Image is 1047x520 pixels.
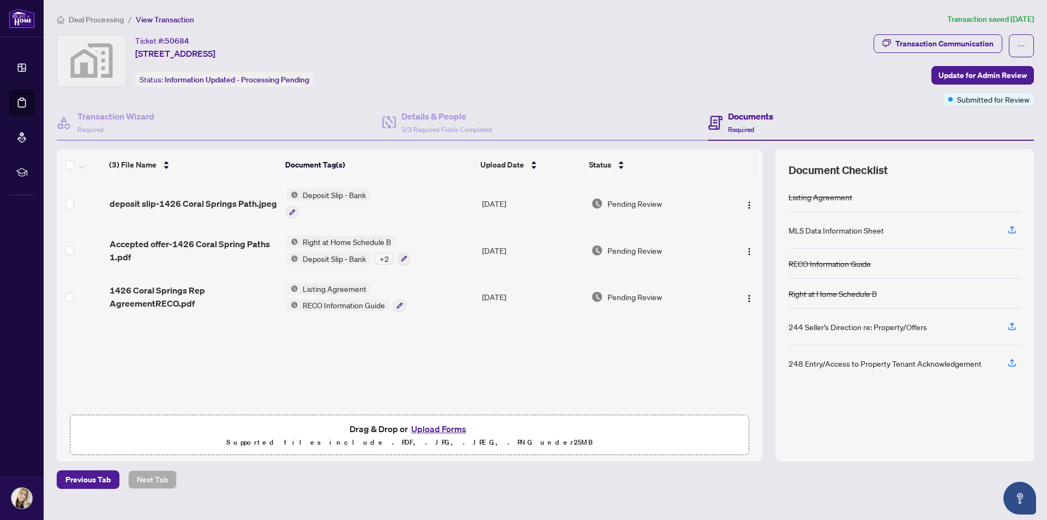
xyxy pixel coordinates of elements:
[938,67,1027,84] span: Update for Admin Review
[728,125,754,134] span: Required
[607,291,662,303] span: Pending Review
[128,13,131,26] li: /
[165,75,309,85] span: Information Updated - Processing Pending
[69,15,124,25] span: Deal Processing
[281,150,476,180] th: Document Tag(s)
[110,284,278,310] span: 1426 Coral Springs Rep AgreementRECO.pdf
[1018,42,1025,50] span: ellipsis
[110,197,277,210] span: deposit slip-1426 Coral Springs Path.jpeg
[591,198,603,210] img: Document Status
[478,227,587,274] td: [DATE]
[408,422,470,436] button: Upload Forms
[77,436,742,449] p: Supported files include .PDF, .JPG, .JPEG, .PNG under 25 MB
[476,150,585,180] th: Upload Date
[589,159,611,171] span: Status
[931,66,1034,85] button: Update for Admin Review
[286,283,298,295] img: Status Icon
[298,253,370,265] span: Deposit Slip - Bank
[401,125,492,134] span: 3/3 Required Fields Completed
[105,150,281,180] th: (3) File Name
[478,180,587,227] td: [DATE]
[298,189,370,201] span: Deposit Slip - Bank
[789,357,982,369] div: 248 Entry/Access to Property Tenant Acknowledgement
[77,110,154,123] h4: Transaction Wizard
[741,288,758,306] button: Logo
[350,422,470,436] span: Drag & Drop or
[57,470,119,489] button: Previous Tab
[57,35,126,86] img: svg%3e
[135,72,314,87] div: Status:
[401,110,492,123] h4: Details & People
[70,415,749,456] span: Drag & Drop orUpload FormsSupported files include .PDF, .JPG, .JPEG, .PNG under25MB
[789,163,888,178] span: Document Checklist
[1003,482,1036,515] button: Open asap
[874,34,1002,53] button: Transaction Communication
[745,201,754,210] img: Logo
[135,47,215,60] span: [STREET_ADDRESS]
[745,294,754,303] img: Logo
[298,299,389,311] span: RECO Information Guide
[728,110,773,123] h4: Documents
[591,244,603,256] img: Document Status
[165,36,189,46] span: 50684
[286,236,410,265] button: Status IconRight at Home Schedule BStatus IconDeposit Slip - Bank+2
[591,291,603,303] img: Document Status
[789,191,852,203] div: Listing Agreement
[65,471,111,488] span: Previous Tab
[77,125,104,134] span: Required
[11,488,32,509] img: Profile Icon
[136,15,194,25] span: View Transaction
[128,470,177,489] button: Next Tab
[375,253,394,265] div: + 2
[607,198,662,210] span: Pending Review
[110,237,278,264] span: Accepted offer-1426 Coral Spring Paths 1.pdf
[789,224,884,236] div: MLS Data Information Sheet
[789,321,927,333] div: 244 Seller’s Direction re: Property/Offers
[286,253,298,265] img: Status Icon
[286,283,406,312] button: Status IconListing AgreementStatus IconRECO Information Guide
[478,274,587,321] td: [DATE]
[480,159,524,171] span: Upload Date
[741,242,758,259] button: Logo
[109,159,157,171] span: (3) File Name
[741,195,758,212] button: Logo
[286,189,370,218] button: Status IconDeposit Slip - Bank
[135,34,189,47] div: Ticket #:
[789,288,877,300] div: Right at Home Schedule B
[947,13,1034,26] article: Transaction saved [DATE]
[286,299,298,311] img: Status Icon
[585,150,720,180] th: Status
[745,247,754,256] img: Logo
[9,8,35,28] img: logo
[895,35,994,52] div: Transaction Communication
[957,93,1030,105] span: Submitted for Review
[298,283,371,295] span: Listing Agreement
[298,236,395,248] span: Right at Home Schedule B
[286,189,298,201] img: Status Icon
[789,258,871,270] div: RECO Information Guide
[286,236,298,248] img: Status Icon
[57,16,64,23] span: home
[607,244,662,256] span: Pending Review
